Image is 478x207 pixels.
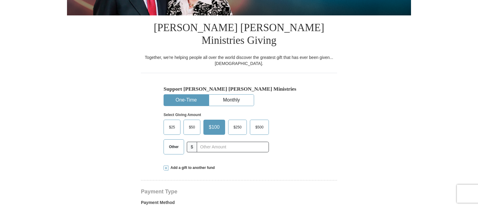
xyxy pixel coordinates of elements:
[166,142,182,151] span: Other
[166,123,178,132] span: $25
[197,142,269,152] input: Other Amount
[164,95,209,106] button: One-Time
[141,189,337,194] h4: Payment Type
[141,54,337,66] div: Together, we're helping people all over the world discover the greatest gift that has ever been g...
[164,86,314,92] h5: Support [PERSON_NAME] [PERSON_NAME] Ministries
[186,123,198,132] span: $50
[168,165,215,170] span: Add a gift to another fund
[231,123,245,132] span: $250
[209,95,254,106] button: Monthly
[164,113,201,117] strong: Select Giving Amount
[252,123,266,132] span: $500
[206,123,223,132] span: $100
[141,15,337,54] h1: [PERSON_NAME] [PERSON_NAME] Ministries Giving
[187,142,197,152] span: $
